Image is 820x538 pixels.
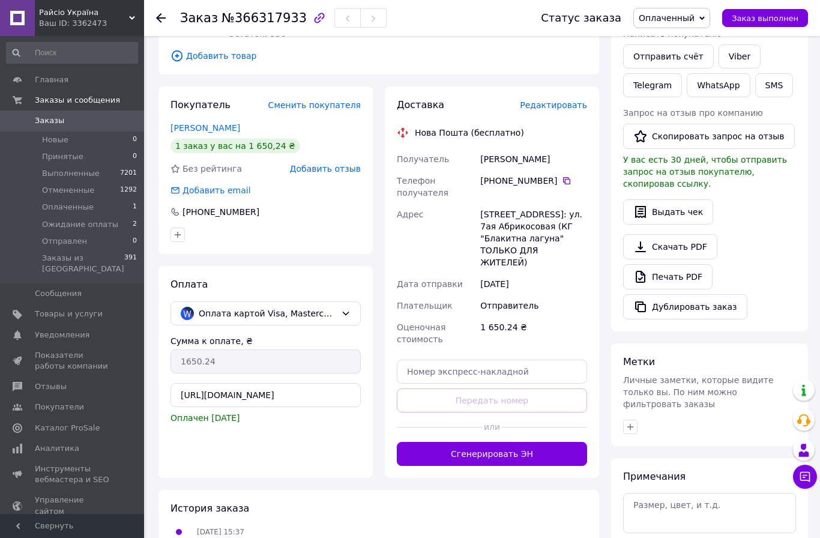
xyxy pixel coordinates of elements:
[478,204,589,273] div: [STREET_ADDRESS]: ул. 7ая Абрикосовая (КГ "Блакитна лагуна" ТОЛЬКО ДЛЯ ЖИТЕЛЕЙ)
[541,12,621,24] div: Статус заказа
[478,273,589,295] div: [DATE]
[42,202,94,213] span: Оплаченные
[397,210,423,219] span: Адрес
[623,356,655,367] span: Метки
[35,288,82,299] span: Сообщения
[623,264,713,289] a: Печать PDF
[42,168,100,179] span: Выполненные
[42,185,94,196] span: Отмененные
[623,155,787,189] span: У вас есть 30 дней, чтобы отправить запрос на отзыв покупателю, скопировав ссылку.
[290,164,361,174] span: Добавить отзыв
[687,73,750,97] a: WhatsApp
[35,464,111,485] span: Инструменты вебмастера и SEO
[483,421,502,433] span: или
[181,206,261,218] div: [PHONE_NUMBER]
[35,350,111,372] span: Показатели работы компании
[42,134,68,145] span: Новые
[124,253,137,274] span: 391
[35,443,79,454] span: Аналитика
[722,9,808,27] button: Заказ выполнен
[268,100,361,110] span: Сменить покупателя
[397,176,448,198] span: Телефон получателя
[35,115,64,126] span: Заказы
[199,307,336,320] span: Оплата картой Visa, Mastercard - WayForPay
[623,73,682,97] a: Telegram
[520,100,587,110] span: Редактировать
[42,151,83,162] span: Принятые
[169,184,252,196] div: Добавить email
[412,127,527,139] div: Нова Пошта (бесплатно)
[35,309,103,319] span: Товары и услуги
[133,151,137,162] span: 0
[170,279,208,290] span: Оплата
[397,442,587,466] button: Сгенерировать ЭН
[181,184,252,196] div: Добавить email
[120,168,137,179] span: 7201
[170,413,240,423] span: Оплачен [DATE]
[35,95,120,106] span: Заказы и сообщения
[222,11,307,25] span: №366317933
[623,124,795,149] button: Скопировать запрос на отзыв
[197,528,244,536] span: [DATE] 15:37
[397,301,453,310] span: Плательщик
[35,402,84,413] span: Покупатели
[478,316,589,350] div: 1 650.24 ₴
[480,175,587,187] div: [PHONE_NUMBER]
[639,13,695,23] span: Оплаченный
[170,336,253,346] label: Сумма к оплате, ₴
[623,234,717,259] a: Скачать PDF
[793,465,817,489] button: Чат с покупателем
[35,381,67,392] span: Отзывы
[170,503,249,514] span: История заказа
[156,12,166,24] div: Вернуться назад
[719,44,761,68] a: Viber
[478,295,589,316] div: Отправитель
[6,42,138,64] input: Поиск
[133,236,137,247] span: 0
[228,29,286,38] span: Остаток: 336
[170,99,231,110] span: Покупатель
[35,495,111,516] span: Управление сайтом
[42,236,87,247] span: Отправлен
[732,14,798,23] span: Заказ выполнен
[42,219,118,230] span: Ожидание оплаты
[755,73,794,97] button: SMS
[623,29,722,38] span: Написать покупателю
[182,164,242,174] span: Без рейтинга
[170,139,300,153] div: 1 заказ у вас на 1 650,24 ₴
[35,423,100,434] span: Каталог ProSale
[39,18,144,29] div: Ваш ID: 3362473
[35,330,89,340] span: Уведомления
[42,253,124,274] span: Заказы из [GEOGRAPHIC_DATA]
[397,279,463,289] span: Дата отправки
[623,199,713,225] button: Выдать чек
[120,185,137,196] span: 1292
[623,375,774,409] span: Личные заметки, которые видите только вы. По ним можно фильтровать заказы
[170,49,587,62] span: Добавить товар
[180,11,218,25] span: Заказ
[478,148,589,170] div: [PERSON_NAME]
[623,471,686,482] span: Примечания
[623,44,714,68] button: Отправить счёт
[623,108,763,118] span: Запрос на отзыв про компанию
[133,134,137,145] span: 0
[397,322,445,344] span: Оценочная стоимость
[133,202,137,213] span: 1
[397,154,449,164] span: Получатель
[39,7,129,18] span: Райсіо Україна
[35,74,68,85] span: Главная
[397,360,587,384] input: Номер экспресс-накладной
[133,219,137,230] span: 2
[170,123,240,133] a: [PERSON_NAME]
[623,294,747,319] button: Дублировать заказ
[397,99,444,110] span: Доставка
